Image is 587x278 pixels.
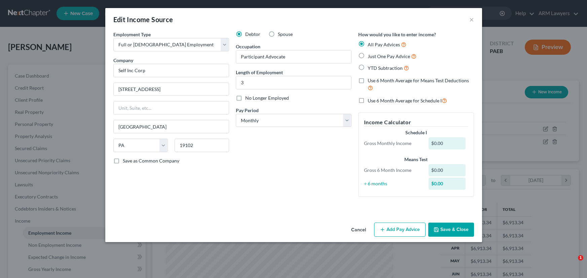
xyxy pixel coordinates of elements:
span: 1 [578,255,583,261]
span: Use 6 Month Average for Schedule I [368,98,442,103]
div: Gross 6 Month Income [361,167,426,174]
div: Means Test [364,156,468,163]
div: Schedule I [364,129,468,136]
div: Edit Income Source [113,15,173,24]
span: Pay Period [236,107,259,113]
div: $0.00 [429,178,466,190]
button: × [469,15,474,24]
div: ÷ 6 months [361,180,426,187]
span: Debtor [245,31,260,37]
span: YTD Subtraction [368,65,403,71]
span: Save as Common Company [123,158,179,164]
iframe: Intercom live chat [564,255,580,271]
div: $0.00 [429,164,466,176]
span: Spouse [278,31,293,37]
input: Enter address... [114,83,229,96]
button: Cancel [346,223,371,237]
span: Use 6 Month Average for Means Test Deductions [368,78,469,83]
input: Enter zip... [175,139,229,152]
span: Company [113,57,133,63]
input: -- [236,50,351,63]
input: Enter city... [114,120,229,133]
input: Search company by name... [113,64,229,77]
button: Add Pay Advice [374,223,426,237]
label: How would you like to enter income? [358,31,436,38]
input: Unit, Suite, etc... [114,101,229,114]
div: $0.00 [429,137,466,149]
span: No Longer Employed [245,95,289,101]
button: Save & Close [428,223,474,237]
input: ex: 2 years [236,76,351,89]
label: Length of Employment [236,69,283,76]
span: Employment Type [113,32,151,37]
span: All Pay Advices [368,42,400,47]
div: Gross Monthly Income [361,140,426,147]
h5: Income Calculator [364,118,468,127]
label: Occupation [236,43,260,50]
span: Just One Pay Advice [368,53,410,59]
